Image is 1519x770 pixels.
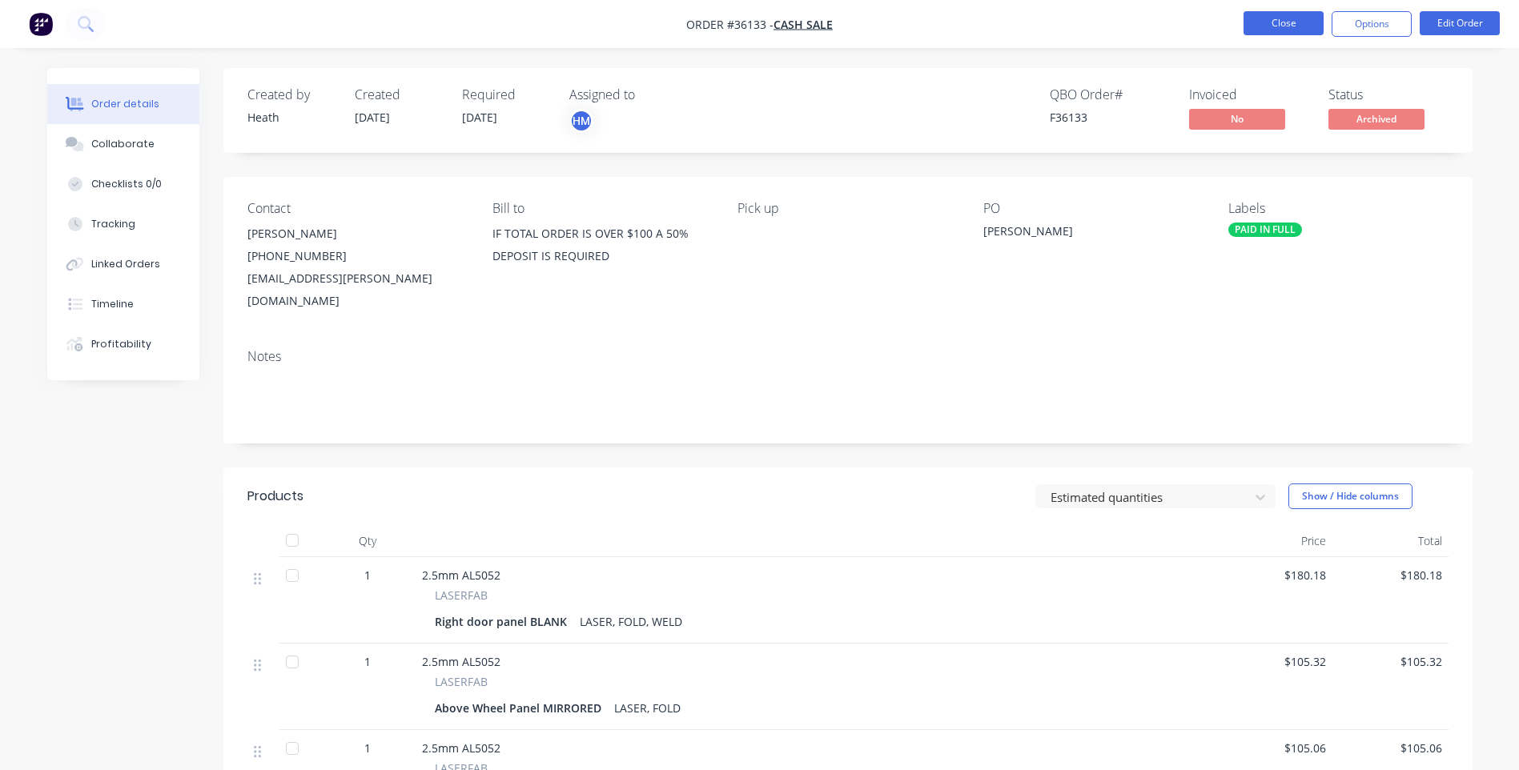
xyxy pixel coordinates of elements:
div: Created by [247,87,336,102]
div: Timeline [91,297,134,311]
div: Tracking [91,217,135,231]
span: $105.06 [1339,740,1442,756]
span: Archived [1328,109,1425,129]
a: CASH SALE [774,17,833,32]
div: Labels [1228,201,1448,216]
div: Order details [91,97,159,111]
div: Status [1328,87,1449,102]
div: PAID IN FULL [1228,223,1302,237]
button: Close [1244,11,1324,35]
span: 2.5mm AL5052 [422,567,500,583]
div: [PERSON_NAME][PHONE_NUMBER][EMAIL_ADDRESS][PERSON_NAME][DOMAIN_NAME] [247,223,467,312]
button: Checklists 0/0 [47,164,199,204]
div: Checklists 0/0 [91,177,162,191]
div: Contact [247,201,467,216]
span: LASERFAB [435,673,488,690]
div: Products [247,487,303,506]
button: Linked Orders [47,244,199,284]
div: Collaborate [91,137,155,151]
div: PO [983,201,1203,216]
button: Tracking [47,204,199,244]
span: $105.32 [1223,653,1326,670]
span: 1 [364,567,371,584]
button: Options [1332,11,1412,37]
div: [PERSON_NAME] [983,223,1183,245]
span: $180.18 [1339,567,1442,584]
img: Factory [29,12,53,36]
span: 2.5mm AL5052 [422,740,500,756]
div: Pick up [737,201,957,216]
span: 1 [364,740,371,756]
div: [EMAIL_ADDRESS][PERSON_NAME][DOMAIN_NAME] [247,267,467,312]
div: Created [355,87,443,102]
button: Show / Hide columns [1288,483,1413,509]
div: Required [462,87,550,102]
div: Total [1332,525,1449,557]
span: [DATE] [462,110,497,125]
div: Right door panel BLANK [435,610,573,633]
div: Above Wheel Panel MIRRORED [435,696,608,720]
div: Profitability [91,337,151,351]
div: Bill to [492,201,712,216]
button: Order details [47,84,199,124]
span: 1 [364,653,371,670]
div: Price [1216,525,1332,557]
button: Timeline [47,284,199,324]
span: Order #36133 - [686,17,774,32]
button: Edit Order [1420,11,1500,35]
div: Invoiced [1189,87,1309,102]
span: LASERFAB [435,587,488,604]
span: $105.32 [1339,653,1442,670]
div: [PHONE_NUMBER] [247,245,467,267]
div: LASER, FOLD [608,696,687,720]
span: 2.5mm AL5052 [422,654,500,669]
div: LASER, FOLD, WELD [573,610,689,633]
div: QBO Order # [1050,87,1170,102]
span: $105.06 [1223,740,1326,756]
div: Heath [247,109,336,126]
div: Notes [247,349,1449,364]
div: IF TOTAL ORDER IS OVER $100 A 50% DEPOSIT IS REQUIRED [492,223,712,267]
div: IF TOTAL ORDER IS OVER $100 A 50% DEPOSIT IS REQUIRED [492,223,712,274]
span: No [1189,109,1285,129]
button: HM [569,109,593,133]
button: Profitability [47,324,199,364]
div: Linked Orders [91,257,160,271]
div: Qty [319,525,416,557]
div: [PERSON_NAME] [247,223,467,245]
button: Collaborate [47,124,199,164]
span: $180.18 [1223,567,1326,584]
div: Assigned to [569,87,729,102]
div: F36133 [1050,109,1170,126]
span: [DATE] [355,110,390,125]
